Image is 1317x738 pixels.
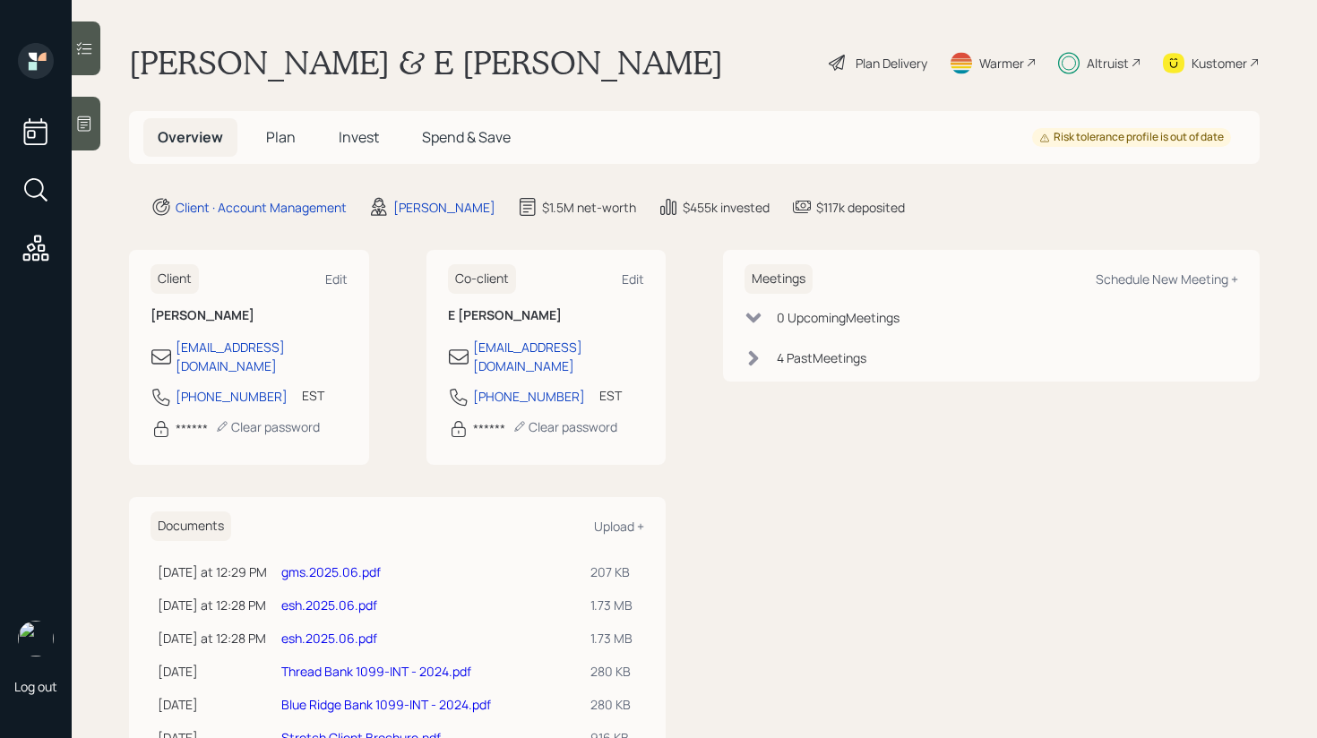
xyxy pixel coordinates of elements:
[590,596,637,614] div: 1.73 MB
[215,418,320,435] div: Clear password
[151,308,348,323] h6: [PERSON_NAME]
[158,629,267,648] div: [DATE] at 12:28 PM
[158,596,267,614] div: [DATE] at 12:28 PM
[176,387,288,406] div: [PHONE_NUMBER]
[14,678,57,695] div: Log out
[176,198,347,217] div: Client · Account Management
[151,511,231,541] h6: Documents
[158,695,267,714] div: [DATE]
[1192,54,1247,73] div: Kustomer
[176,338,348,375] div: [EMAIL_ADDRESS][DOMAIN_NAME]
[856,54,927,73] div: Plan Delivery
[590,629,637,648] div: 1.73 MB
[473,338,645,375] div: [EMAIL_ADDRESS][DOMAIN_NAME]
[777,308,900,327] div: 0 Upcoming Meeting s
[18,621,54,656] img: retirable_logo.png
[266,127,296,147] span: Plan
[339,127,379,147] span: Invest
[590,695,637,714] div: 280 KB
[473,387,585,406] div: [PHONE_NUMBER]
[151,264,199,294] h6: Client
[590,662,637,681] div: 280 KB
[1096,270,1238,287] div: Schedule New Meeting +
[448,308,645,323] h6: E [PERSON_NAME]
[281,630,377,647] a: esh.2025.06.pdf
[979,54,1024,73] div: Warmer
[512,418,617,435] div: Clear password
[599,386,622,405] div: EST
[281,596,377,614] a: esh.2025.06.pdf
[281,663,471,680] a: Thread Bank 1099-INT - 2024.pdf
[590,562,637,581] div: 207 KB
[158,662,267,681] div: [DATE]
[594,518,644,535] div: Upload +
[1039,130,1224,145] div: Risk tolerance profile is out of date
[816,198,905,217] div: $117k deposited
[281,696,491,713] a: Blue Ridge Bank 1099-INT - 2024.pdf
[1087,54,1129,73] div: Altruist
[281,563,381,580] a: gms.2025.06.pdf
[158,127,223,147] span: Overview
[777,348,866,367] div: 4 Past Meeting s
[158,562,267,581] div: [DATE] at 12:29 PM
[542,198,636,217] div: $1.5M net-worth
[129,43,723,82] h1: [PERSON_NAME] & E [PERSON_NAME]
[325,270,348,287] div: Edit
[683,198,770,217] div: $455k invested
[622,270,644,287] div: Edit
[448,264,516,294] h6: Co-client
[302,386,324,405] div: EST
[745,264,813,294] h6: Meetings
[422,127,511,147] span: Spend & Save
[393,198,495,217] div: [PERSON_NAME]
